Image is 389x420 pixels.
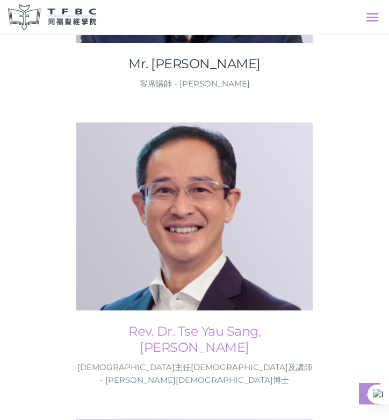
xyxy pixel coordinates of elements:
a: Scroll to top [359,383,380,404]
div: [DEMOGRAPHIC_DATA]主任[DEMOGRAPHIC_DATA]及講師 - [PERSON_NAME][DEMOGRAPHIC_DATA]博士 [76,361,313,387]
img: TFBC [8,4,97,30]
a: Mr. [PERSON_NAME] [76,56,313,72]
a: Rev. Dr. Tse Yau Sang, [PERSON_NAME] [76,323,313,356]
div: 客席講師 - [PERSON_NAME] [76,77,313,90]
